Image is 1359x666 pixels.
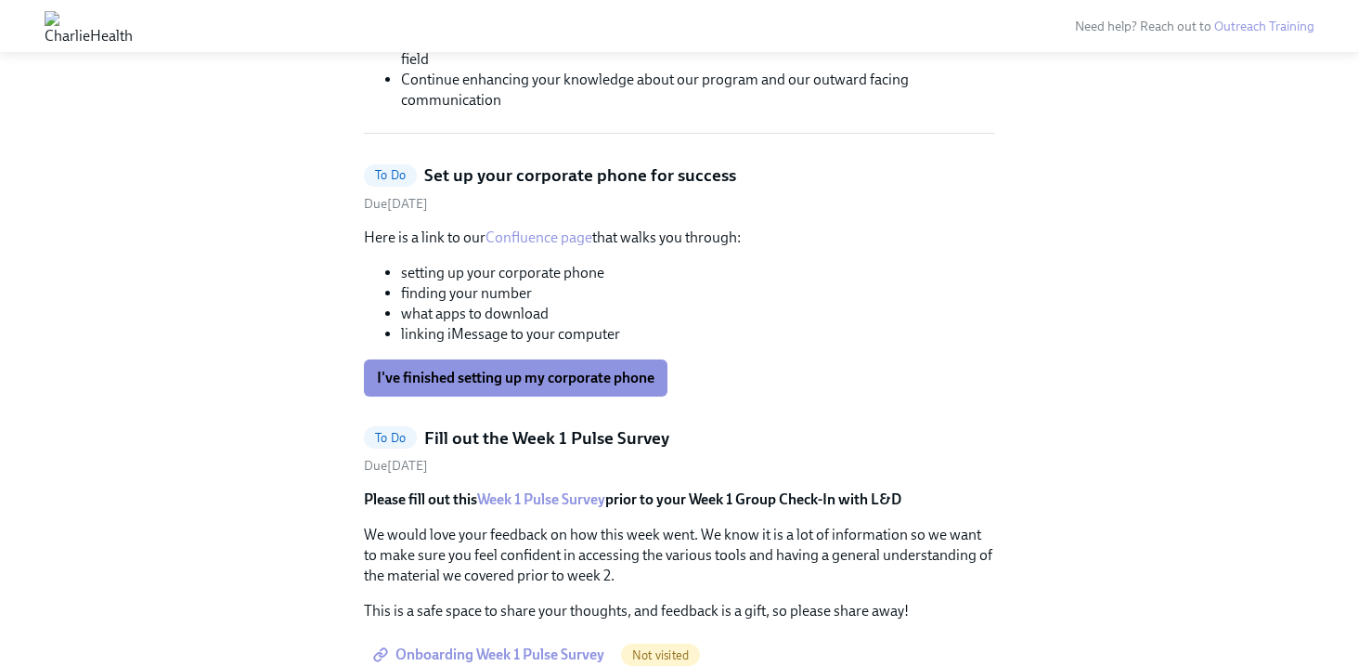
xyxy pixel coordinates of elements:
p: Here is a link to our that walks you through: [364,228,995,248]
span: To Do [364,168,417,182]
span: Not visited [621,648,700,662]
a: To DoFill out the Week 1 Pulse SurveyDue[DATE] [364,426,995,476]
p: We would love your feedback on how this week went. We know it is a lot of information so we want ... [364,525,995,586]
span: Onboarding Week 1 Pulse Survey [377,646,604,664]
a: To DoSet up your corporate phone for successDue[DATE] [364,163,995,213]
a: Week 1 Pulse Survey [477,490,605,508]
li: linking iMessage to your computer [401,324,995,345]
span: To Do [364,431,417,445]
span: Need help? Reach out to [1075,19,1314,34]
button: I've finished setting up my corporate phone [364,359,667,397]
li: finding your number [401,283,995,304]
a: Outreach Training [1214,19,1314,34]
img: CharlieHealth [45,11,133,41]
li: what apps to download [401,304,995,324]
li: setting up your corporate phone [401,263,995,283]
span: I've finished setting up my corporate phone [377,369,654,387]
h5: Set up your corporate phone for success [424,163,736,188]
li: Continue enhancing your knowledge about our program and our outward facing communication [401,70,995,111]
a: Confluence page [485,229,592,246]
span: Friday, October 10th 2025, 1:00 pm [364,458,428,474]
strong: Please fill out this prior to your Week 1 Group Check-In with L&D [364,490,901,508]
h5: Fill out the Week 1 Pulse Survey [424,426,669,451]
span: Wednesday, October 8th 2025, 9:00 am [364,196,428,212]
p: This is a safe space to share your thoughts, and feedback is a gift, so please share away! [364,601,995,621]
